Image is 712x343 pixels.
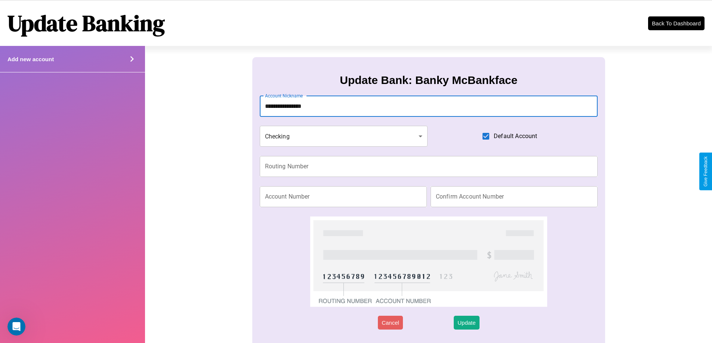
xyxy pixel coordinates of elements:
img: check [310,216,547,307]
label: Account Nickname [265,93,303,99]
div: Checking [260,126,428,147]
h1: Update Banking [7,8,165,38]
button: Update [454,316,479,330]
button: Cancel [378,316,403,330]
h3: Update Bank: Banky McBankface [340,74,517,87]
span: Default Account [494,132,537,141]
div: Give Feedback [703,156,708,187]
h4: Add new account [7,56,54,62]
button: Back To Dashboard [648,16,705,30]
iframe: Intercom live chat [7,318,25,336]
